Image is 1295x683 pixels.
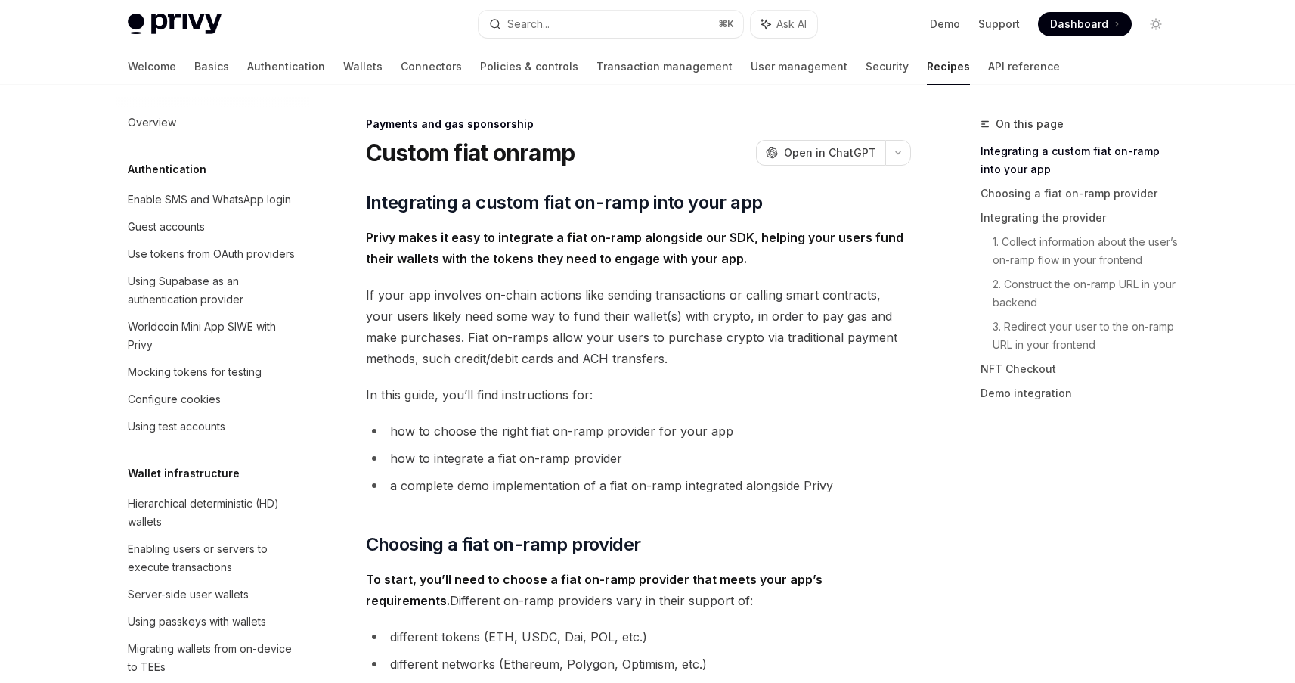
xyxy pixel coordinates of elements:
[507,15,550,33] div: Search...
[776,17,807,32] span: Ask AI
[116,490,309,536] a: Hierarchical deterministic (HD) wallets
[128,540,300,576] div: Enabling users or servers to execute transactions
[128,640,300,676] div: Migrating wallets from on-device to TEEs
[128,245,295,263] div: Use tokens from OAuth providers
[993,315,1180,357] a: 3. Redirect your user to the on-ramp URL in your frontend
[401,48,462,85] a: Connectors
[366,191,763,215] span: Integrating a custom fiat on-ramp into your app
[116,213,309,241] a: Guest accounts
[930,17,960,32] a: Demo
[343,48,383,85] a: Wallets
[116,386,309,413] a: Configure cookies
[116,536,309,581] a: Enabling users or servers to execute transactions
[988,48,1060,85] a: API reference
[116,241,309,268] a: Use tokens from OAuth providers
[784,145,876,160] span: Open in ChatGPT
[366,572,823,608] strong: To start, you’ll need to choose a fiat on-ramp provider that meets your app’s requirements.
[116,359,309,386] a: Mocking tokens for testing
[366,284,911,369] span: If your app involves on-chain actions like sending transactions or calling smart contracts, your ...
[981,182,1180,206] a: Choosing a fiat on-ramp provider
[366,654,911,675] li: different networks (Ethereum, Polygon, Optimism, etc.)
[1050,17,1108,32] span: Dashboard
[756,140,885,166] button: Open in ChatGPT
[366,475,911,496] li: a complete demo implementation of a fiat on-ramp integrated alongside Privy
[366,139,575,166] h1: Custom fiat onramp
[480,48,578,85] a: Policies & controls
[128,363,262,381] div: Mocking tokens for testing
[116,313,309,359] a: Worldcoin Mini App SIWE with Privy
[116,608,309,635] a: Using passkeys with wallets
[981,381,1180,405] a: Demo integration
[128,585,249,604] div: Server-side user wallets
[981,206,1180,230] a: Integrating the provider
[366,116,911,132] div: Payments and gas sponsorship
[116,268,309,313] a: Using Supabase as an authentication provider
[751,11,817,38] button: Ask AI
[751,48,847,85] a: User management
[116,186,309,213] a: Enable SMS and WhatsApp login
[366,421,911,442] li: how to choose the right fiat on-ramp provider for your app
[128,613,266,631] div: Using passkeys with wallets
[116,413,309,440] a: Using test accounts
[366,230,903,266] strong: Privy makes it easy to integrate a fiat on-ramp alongside our SDK, helping your users fund their ...
[866,48,909,85] a: Security
[128,272,300,309] div: Using Supabase as an authentication provider
[247,48,325,85] a: Authentication
[366,626,911,647] li: different tokens (ETH, USDC, Dai, POL, etc.)
[366,384,911,405] span: In this guide, you’ll find instructions for:
[981,139,1180,182] a: Integrating a custom fiat on-ramp into your app
[366,532,641,557] span: Choosing a fiat on-ramp provider
[194,48,229,85] a: Basics
[993,272,1180,315] a: 2. Construct the on-ramp URL in your backend
[366,448,911,469] li: how to integrate a fiat on-ramp provider
[128,160,206,179] h5: Authentication
[366,569,911,611] span: Different on-ramp providers vary in their support of:
[128,113,176,132] div: Overview
[128,14,222,35] img: light logo
[116,109,309,136] a: Overview
[128,218,205,236] div: Guest accounts
[1144,12,1168,36] button: Toggle dark mode
[128,418,225,436] div: Using test accounts
[927,48,970,85] a: Recipes
[479,11,743,38] button: Search...⌘K
[116,581,309,608] a: Server-side user wallets
[978,17,1020,32] a: Support
[128,495,300,531] div: Hierarchical deterministic (HD) wallets
[996,115,1064,133] span: On this page
[993,230,1180,272] a: 1. Collect information about the user’s on-ramp flow in your frontend
[128,390,221,408] div: Configure cookies
[718,18,734,30] span: ⌘ K
[596,48,733,85] a: Transaction management
[981,357,1180,381] a: NFT Checkout
[128,318,300,354] div: Worldcoin Mini App SIWE with Privy
[116,635,309,681] a: Migrating wallets from on-device to TEEs
[128,191,291,209] div: Enable SMS and WhatsApp login
[128,48,176,85] a: Welcome
[128,464,240,483] h5: Wallet infrastructure
[1038,12,1132,36] a: Dashboard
